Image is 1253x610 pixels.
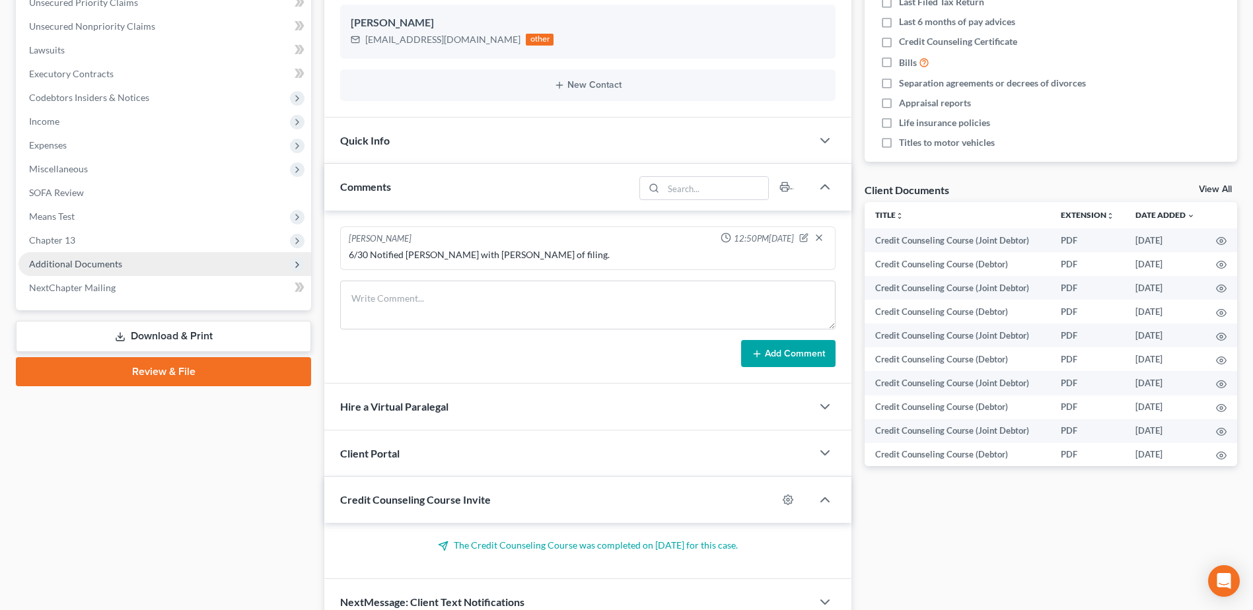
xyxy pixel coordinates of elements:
span: NextChapter Mailing [29,282,116,293]
td: [DATE] [1125,347,1205,371]
span: Separation agreements or decrees of divorces [899,77,1086,90]
span: Appraisal reports [899,96,971,110]
td: PDF [1050,347,1125,371]
td: [DATE] [1125,252,1205,276]
td: PDF [1050,419,1125,443]
span: Hire a Virtual Paralegal [340,400,448,413]
td: Credit Counseling Course (Debtor) [865,443,1050,467]
td: [DATE] [1125,443,1205,467]
span: NextMessage: Client Text Notifications [340,595,524,608]
button: New Contact [351,80,825,90]
span: Executory Contracts [29,68,114,79]
i: unfold_more [896,212,904,220]
td: [DATE] [1125,395,1205,419]
span: Bills [899,56,917,69]
div: [PERSON_NAME] [351,15,825,31]
td: [DATE] [1125,371,1205,395]
div: Client Documents [865,183,949,197]
span: Unsecured Nonpriority Claims [29,20,155,32]
a: Titleunfold_more [875,210,904,220]
td: Credit Counseling Course (Joint Debtor) [865,276,1050,300]
a: SOFA Review [18,181,311,205]
td: PDF [1050,252,1125,276]
td: [DATE] [1125,300,1205,323]
span: Income [29,116,59,127]
span: Expenses [29,139,67,151]
span: Last 6 months of pay advices [899,15,1015,28]
a: Review & File [16,357,311,386]
td: PDF [1050,395,1125,419]
td: PDF [1050,323,1125,347]
td: [DATE] [1125,228,1205,252]
span: Titles to motor vehicles [899,136,995,149]
input: Search... [663,177,768,199]
td: PDF [1050,371,1125,395]
span: Miscellaneous [29,163,88,174]
a: View All [1199,185,1232,194]
span: Credit Counseling Certificate [899,35,1017,48]
td: Credit Counseling Course (Joint Debtor) [865,419,1050,443]
td: PDF [1050,443,1125,467]
td: PDF [1050,300,1125,323]
a: Lawsuits [18,38,311,62]
td: [DATE] [1125,323,1205,347]
span: Additional Documents [29,258,122,269]
span: 12:50PM[DATE] [734,232,794,245]
span: Credit Counseling Course Invite [340,493,491,506]
td: [DATE] [1125,419,1205,443]
td: Credit Counseling Course (Debtor) [865,347,1050,371]
span: Comments [340,180,391,193]
span: Means Test [29,211,75,222]
a: Extensionunfold_more [1061,210,1114,220]
td: [DATE] [1125,276,1205,300]
div: 6/30 Notified [PERSON_NAME] with [PERSON_NAME] of filing. [349,248,827,261]
div: Open Intercom Messenger [1208,565,1240,597]
a: NextChapter Mailing [18,276,311,300]
td: PDF [1050,228,1125,252]
td: Credit Counseling Course (Joint Debtor) [865,371,1050,395]
span: SOFA Review [29,187,84,198]
span: Client Portal [340,447,400,459]
td: Credit Counseling Course (Debtor) [865,252,1050,276]
span: Lawsuits [29,44,65,55]
span: Quick Info [340,134,390,147]
a: Executory Contracts [18,62,311,86]
td: Credit Counseling Course (Debtor) [865,300,1050,323]
td: Credit Counseling Course (Debtor) [865,395,1050,419]
span: Chapter 13 [29,234,75,246]
span: Life insurance policies [899,116,990,129]
td: Credit Counseling Course (Joint Debtor) [865,323,1050,347]
div: [PERSON_NAME] [349,232,412,246]
span: Codebtors Insiders & Notices [29,92,149,103]
div: [EMAIL_ADDRESS][DOMAIN_NAME] [365,33,520,46]
td: PDF [1050,276,1125,300]
p: The Credit Counseling Course was completed on [DATE] for this case. [340,539,836,552]
td: Credit Counseling Course (Joint Debtor) [865,228,1050,252]
a: Date Added expand_more [1135,210,1195,220]
a: Unsecured Nonpriority Claims [18,15,311,38]
button: Add Comment [741,340,836,368]
i: expand_more [1187,212,1195,220]
a: Download & Print [16,321,311,352]
div: other [526,34,554,46]
i: unfold_more [1106,212,1114,220]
